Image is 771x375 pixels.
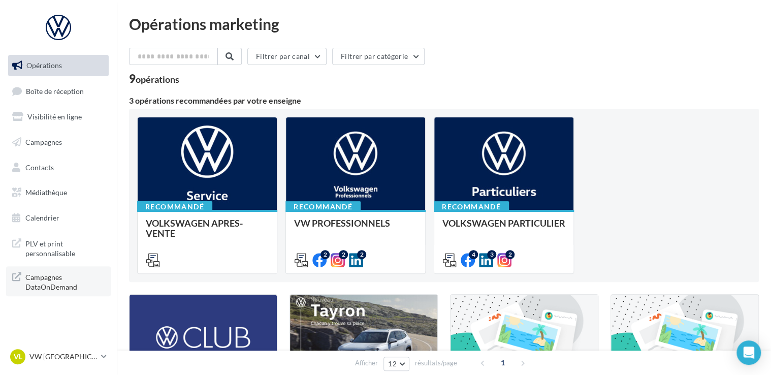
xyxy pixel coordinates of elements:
[487,250,496,259] div: 3
[505,250,515,259] div: 2
[6,233,111,263] a: PLV et print personnalisable
[146,217,243,239] span: VOLKSWAGEN APRES-VENTE
[355,358,378,368] span: Afficher
[434,201,509,212] div: Recommandé
[320,250,330,259] div: 2
[383,357,409,371] button: 12
[495,355,511,371] span: 1
[6,106,111,128] a: Visibilité en ligne
[442,217,565,229] span: VOLKSWAGEN PARTICULIER
[415,358,457,368] span: résultats/page
[25,237,105,259] span: PLV et print personnalisable
[137,201,212,212] div: Recommandé
[136,75,179,84] div: opérations
[14,352,22,362] span: VL
[129,97,759,105] div: 3 opérations recommandées par votre enseigne
[129,73,179,84] div: 9
[6,266,111,296] a: Campagnes DataOnDemand
[6,80,111,102] a: Boîte de réception
[6,157,111,178] a: Contacts
[29,352,97,362] p: VW [GEOGRAPHIC_DATA]
[25,163,54,171] span: Contacts
[736,340,761,365] div: Open Intercom Messenger
[469,250,478,259] div: 4
[129,16,759,32] div: Opérations marketing
[8,347,109,366] a: VL VW [GEOGRAPHIC_DATA]
[25,188,67,197] span: Médiathèque
[339,250,348,259] div: 2
[294,217,390,229] span: VW PROFESSIONNELS
[25,270,105,292] span: Campagnes DataOnDemand
[357,250,366,259] div: 2
[388,360,397,368] span: 12
[6,55,111,76] a: Opérations
[25,213,59,222] span: Calendrier
[26,61,62,70] span: Opérations
[6,207,111,229] a: Calendrier
[27,112,82,121] span: Visibilité en ligne
[332,48,425,65] button: Filtrer par catégorie
[6,182,111,203] a: Médiathèque
[247,48,327,65] button: Filtrer par canal
[26,86,84,95] span: Boîte de réception
[285,201,361,212] div: Recommandé
[25,138,62,146] span: Campagnes
[6,132,111,153] a: Campagnes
